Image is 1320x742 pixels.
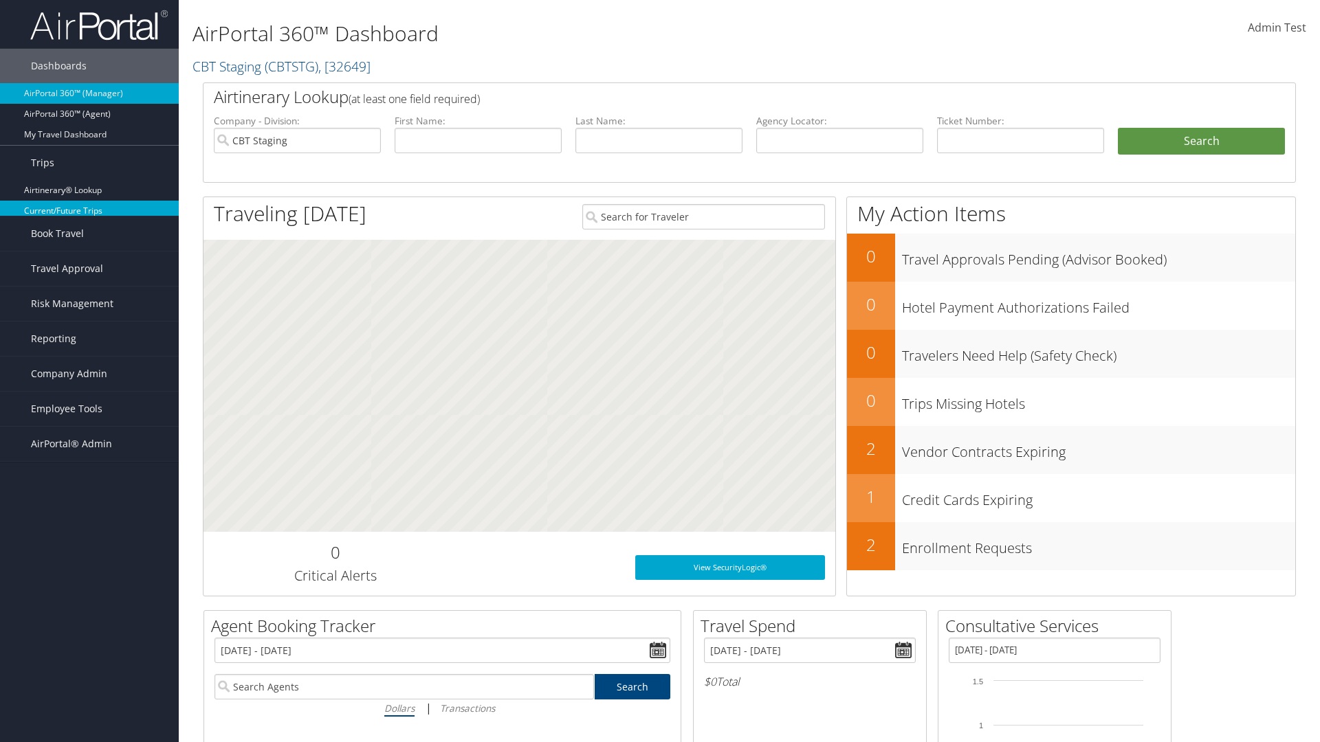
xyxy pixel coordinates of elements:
[902,291,1295,317] h3: Hotel Payment Authorizations Failed
[384,701,415,715] i: Dollars
[902,339,1295,366] h3: Travelers Need Help (Safety Check)
[395,114,562,128] label: First Name:
[847,389,895,412] h2: 0
[937,114,1104,128] label: Ticket Number:
[31,392,102,426] span: Employee Tools
[31,357,107,391] span: Company Admin
[635,555,825,580] a: View SecurityLogic®
[349,91,480,106] span: (at least one field required)
[847,533,895,556] h2: 2
[30,9,168,41] img: airportal-logo.png
[31,427,112,461] span: AirPortal® Admin
[575,114,742,128] label: Last Name:
[945,614,1171,638] h2: Consultative Services
[847,330,1295,378] a: 0Travelers Need Help (Safety Check)
[214,85,1194,109] h2: Airtinerary Lookup
[704,674,916,689] h6: Total
[595,674,671,699] a: Search
[847,199,1295,228] h1: My Action Items
[973,677,983,686] tspan: 1.5
[847,485,895,508] h2: 1
[265,57,318,76] span: ( CBTSTG )
[214,699,670,717] div: |
[214,541,456,564] h2: 0
[902,243,1295,269] h3: Travel Approvals Pending (Advisor Booked)
[902,387,1295,414] h3: Trips Missing Hotels
[847,474,1295,522] a: 1Credit Cards Expiring
[192,57,371,76] a: CBT Staging
[979,721,983,730] tspan: 1
[192,19,935,48] h1: AirPortal 360™ Dashboard
[214,566,456,585] h3: Critical Alerts
[701,614,926,638] h2: Travel Spend
[902,532,1295,558] h3: Enrollment Requests
[214,199,366,228] h1: Traveling [DATE]
[902,484,1295,510] h3: Credit Cards Expiring
[1248,7,1306,49] a: Admin Test
[847,522,1295,570] a: 2Enrollment Requests
[1118,128,1285,155] button: Search
[211,614,681,638] h2: Agent Booking Tracker
[847,437,895,460] h2: 2
[31,286,113,321] span: Risk Management
[31,251,103,286] span: Travel Approval
[756,114,923,128] label: Agency Locator:
[582,204,825,229] input: Search for Traveler
[318,57,371,76] span: , [ 32649 ]
[440,701,495,715] i: Transactions
[847,426,1295,474] a: 2Vendor Contracts Expiring
[902,436,1295,462] h3: Vendor Contracts Expiring
[704,674,716,689] span: $0
[214,114,381,128] label: Company - Division:
[214,674,594,699] input: Search Agents
[1248,20,1306,35] span: Admin Test
[847,293,895,316] h2: 0
[31,49,87,83] span: Dashboards
[31,146,54,180] span: Trips
[847,245,895,268] h2: 0
[847,282,1295,330] a: 0Hotel Payment Authorizations Failed
[847,234,1295,282] a: 0Travel Approvals Pending (Advisor Booked)
[847,341,895,364] h2: 0
[31,322,76,356] span: Reporting
[31,216,84,251] span: Book Travel
[847,378,1295,426] a: 0Trips Missing Hotels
